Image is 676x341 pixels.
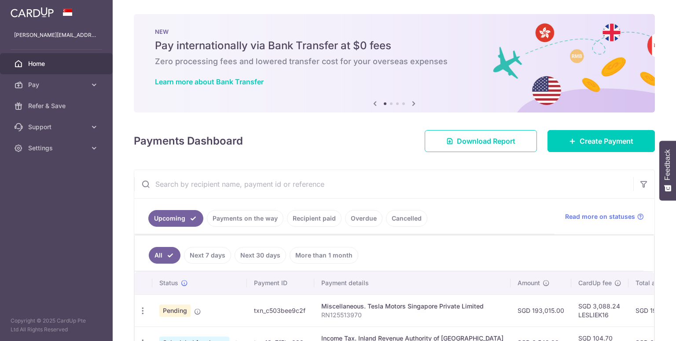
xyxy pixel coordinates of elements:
[659,141,676,200] button: Feedback - Show survey
[155,77,264,86] a: Learn more about Bank Transfer
[28,59,86,68] span: Home
[155,28,634,35] p: NEW
[547,130,655,152] a: Create Payment
[565,212,635,221] span: Read more on statuses
[290,247,358,264] a: More than 1 month
[184,247,231,264] a: Next 7 days
[11,7,54,18] img: CardUp
[159,279,178,287] span: Status
[14,31,99,40] p: [PERSON_NAME][EMAIL_ADDRESS][DOMAIN_NAME]
[565,212,644,221] a: Read more on statuses
[386,210,427,227] a: Cancelled
[518,279,540,287] span: Amount
[321,302,503,311] div: Miscellaneous. Tesla Motors Singapore Private Limited
[511,294,571,326] td: SGD 193,015.00
[155,39,634,53] h5: Pay internationally via Bank Transfer at $0 fees
[247,272,314,294] th: Payment ID
[134,133,243,149] h4: Payments Dashboard
[134,14,655,112] img: Bank transfer banner
[314,272,511,294] th: Payment details
[580,136,633,146] span: Create Payment
[149,247,180,264] a: All
[636,279,665,287] span: Total amt.
[207,210,283,227] a: Payments on the way
[134,170,633,198] input: Search by recipient name, payment id or reference
[457,136,515,146] span: Download Report
[571,294,628,326] td: SGD 3,088.24 LESLIEK16
[425,130,537,152] a: Download Report
[28,144,86,152] span: Settings
[321,311,503,319] p: RN125513970
[578,279,612,287] span: CardUp fee
[287,210,342,227] a: Recipient paid
[235,247,286,264] a: Next 30 days
[155,56,634,67] h6: Zero processing fees and lowered transfer cost for your overseas expenses
[664,149,672,180] span: Feedback
[28,123,86,131] span: Support
[159,305,191,317] span: Pending
[148,210,203,227] a: Upcoming
[28,80,86,89] span: Pay
[247,294,314,326] td: txn_c503bee9c2f
[28,102,86,110] span: Refer & Save
[345,210,382,227] a: Overdue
